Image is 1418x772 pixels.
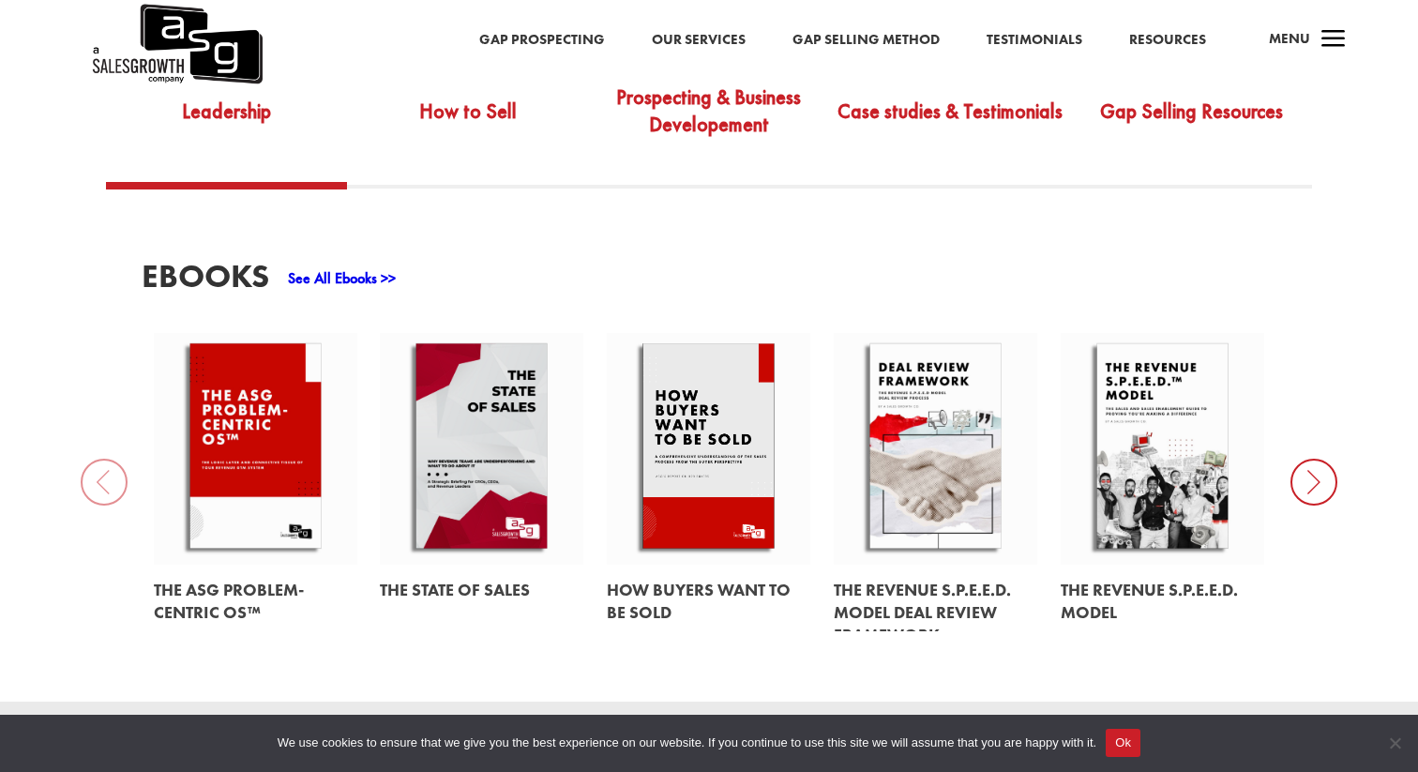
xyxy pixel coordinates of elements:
[1315,22,1352,59] span: a
[830,67,1071,182] a: Case studies & Testimonials
[1269,29,1310,48] span: Menu
[1385,734,1404,752] span: No
[588,67,829,182] a: Prospecting & Business Developement
[1106,729,1140,757] button: Ok
[1071,67,1312,182] a: Gap Selling Resources
[278,734,1096,752] span: We use cookies to ensure that we give you the best experience on our website. If you continue to ...
[347,67,588,182] a: How to Sell
[1129,28,1206,53] a: Resources
[987,28,1082,53] a: Testimonials
[106,67,347,182] a: Leadership
[288,268,396,288] a: See All Ebooks >>
[792,28,940,53] a: Gap Selling Method
[479,28,605,53] a: Gap Prospecting
[652,28,746,53] a: Our Services
[142,260,269,302] h3: EBooks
